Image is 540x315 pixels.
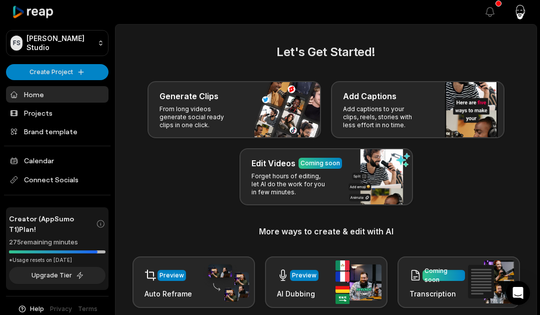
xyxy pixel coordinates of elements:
[203,263,249,302] img: auto_reframe.png
[10,36,22,51] div: FS
[159,105,237,129] p: From long videos generate social ready clips in one click.
[9,256,105,264] div: *Usage resets on [DATE]
[6,171,108,189] span: Connect Socials
[335,260,381,304] img: ai_dubbing.png
[343,105,420,129] p: Add captions to your clips, reels, stories with less effort in no time.
[6,152,108,169] a: Calendar
[6,86,108,103] a: Home
[6,123,108,140] a: Brand template
[127,43,524,61] h2: Let's Get Started!
[292,271,316,280] div: Preview
[409,288,465,299] h3: Transcription
[26,34,93,52] p: [PERSON_NAME] Studio
[6,64,108,80] button: Create Project
[30,304,44,313] span: Help
[6,105,108,121] a: Projects
[9,213,96,234] span: Creator (AppSumo T1) Plan!
[17,304,44,313] button: Help
[127,225,524,237] h3: More ways to create & edit with AI
[144,288,192,299] h3: Auto Reframe
[159,271,184,280] div: Preview
[506,281,530,305] div: Open Intercom Messenger
[78,304,97,313] a: Terms
[251,172,329,196] p: Forget hours of editing, let AI do the work for you in few minutes.
[9,267,105,284] button: Upgrade Tier
[251,157,295,169] h3: Edit Videos
[277,288,318,299] h3: AI Dubbing
[50,304,72,313] a: Privacy
[424,266,463,284] div: Coming soon
[300,159,340,168] div: Coming soon
[159,90,218,102] h3: Generate Clips
[468,260,514,303] img: transcription.png
[343,90,396,102] h3: Add Captions
[9,237,105,247] div: 275 remaining minutes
